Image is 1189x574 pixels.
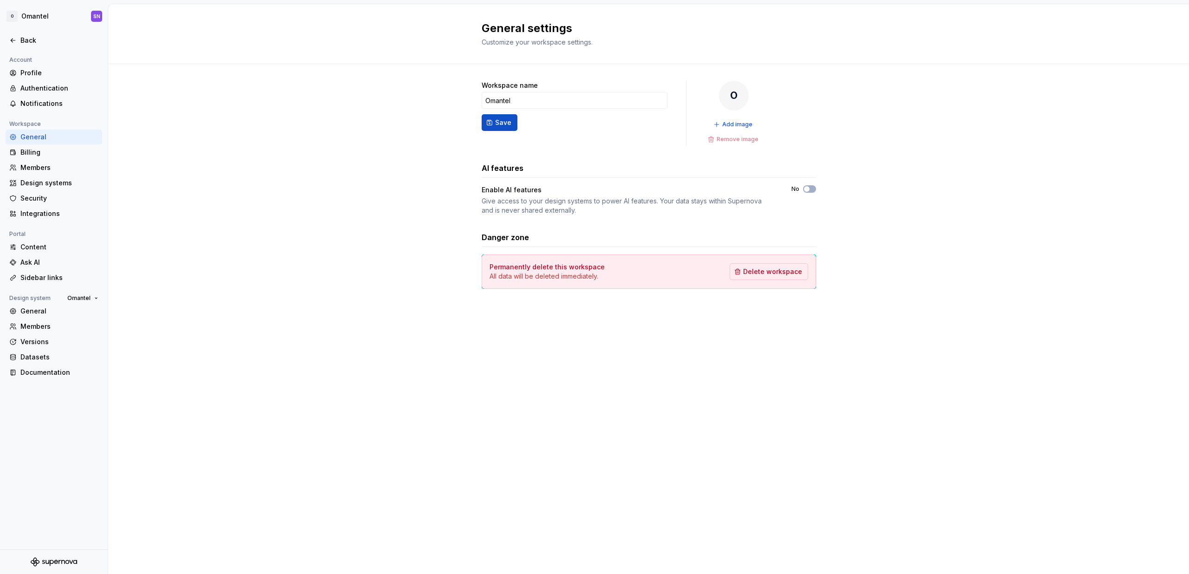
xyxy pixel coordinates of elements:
div: Members [20,322,98,331]
button: OOmantelSN [2,6,106,26]
div: Account [6,54,36,65]
p: All data will be deleted immediately. [490,272,605,281]
div: Give access to your design systems to power AI features. Your data stays within Supernova and is ... [482,196,775,215]
label: No [791,185,799,193]
div: General [20,307,98,316]
div: Authentication [20,84,98,93]
svg: Supernova Logo [31,557,77,567]
span: Customize your workspace settings. [482,38,593,46]
div: Security [20,194,98,203]
a: Security [6,191,102,206]
div: General [20,132,98,142]
div: O [7,11,18,22]
span: Save [495,118,511,127]
h3: AI features [482,163,523,174]
div: Enable AI features [482,185,775,195]
div: Back [20,36,98,45]
div: Integrations [20,209,98,218]
a: Integrations [6,206,102,221]
button: Delete workspace [730,263,808,280]
label: Workspace name [482,81,538,90]
a: Datasets [6,350,102,365]
div: Design system [6,293,54,304]
a: Authentication [6,81,102,96]
a: Sidebar links [6,270,102,285]
span: Omantel [67,294,91,302]
div: Members [20,163,98,172]
a: Billing [6,145,102,160]
div: SN [93,13,100,20]
div: Sidebar links [20,273,98,282]
div: Datasets [20,352,98,362]
div: Ask AI [20,258,98,267]
button: Save [482,114,517,131]
a: Profile [6,65,102,80]
div: Notifications [20,99,98,108]
a: Members [6,319,102,334]
a: Members [6,160,102,175]
h4: Permanently delete this workspace [490,262,605,272]
a: Ask AI [6,255,102,270]
h3: Danger zone [482,232,529,243]
div: Documentation [20,368,98,377]
div: Design systems [20,178,98,188]
div: Workspace [6,118,45,130]
div: O [719,81,749,111]
div: Profile [20,68,98,78]
a: Documentation [6,365,102,380]
h2: General settings [482,21,805,36]
span: Add image [722,121,752,128]
div: Content [20,242,98,252]
a: Design systems [6,176,102,190]
div: Omantel [21,12,49,21]
div: Portal [6,228,29,240]
button: Add image [711,118,757,131]
a: General [6,130,102,144]
a: Versions [6,334,102,349]
a: Back [6,33,102,48]
span: Delete workspace [743,267,802,276]
a: General [6,304,102,319]
a: Content [6,240,102,254]
div: Billing [20,148,98,157]
a: Notifications [6,96,102,111]
div: Versions [20,337,98,346]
